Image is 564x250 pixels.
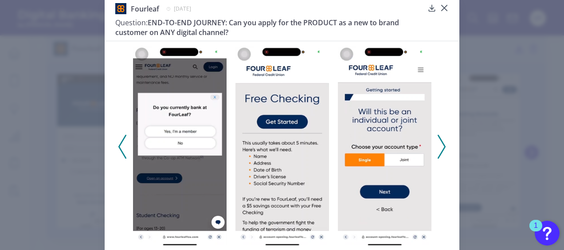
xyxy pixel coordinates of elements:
span: Question: [115,18,148,27]
span: [DATE] [174,5,191,12]
div: 1 [534,226,538,237]
button: Open Resource Center, 1 new notification [535,221,560,246]
span: Fourleaf [131,4,159,14]
h3: END-TO-END JOURNEY: Can you apply for the PRODUCT as a new to brand customer on ANY digital channel? [115,18,424,37]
